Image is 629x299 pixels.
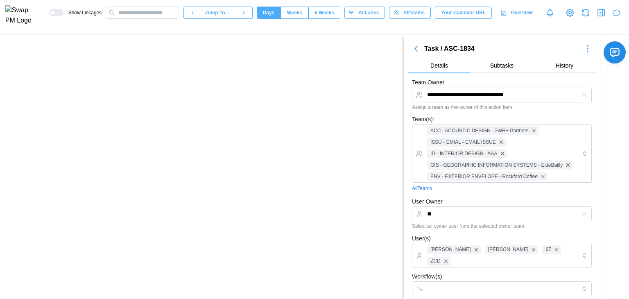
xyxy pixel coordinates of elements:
[556,63,574,68] span: History
[435,7,492,19] button: Your Calendar URL
[580,7,591,18] button: Refresh Grid
[205,7,229,18] span: Jump To...
[488,246,529,254] span: [PERSON_NAME]
[430,246,471,254] span: [PERSON_NAME]
[389,7,431,19] button: AllTeams
[344,7,385,19] button: AllLanes
[412,115,435,124] label: Team(s)
[412,234,431,243] label: User(s)
[430,257,441,265] span: ZCD
[611,7,622,18] button: Open project assistant
[308,7,340,19] button: 6 Weeks
[545,246,551,254] span: 67
[201,7,235,19] button: Jump To...
[430,63,448,68] span: Details
[412,104,592,110] div: Assign a team as the owner of this action item.
[5,5,38,26] img: Swap PM Logo
[358,7,379,18] span: All Lanes
[314,7,334,18] span: 6 Weeks
[430,127,529,135] span: ACC - ACOUSTIC DESIGN - 2WR+ Partners
[287,7,302,18] span: Weeks
[412,223,592,229] div: Select an owner user from the selected owner team.
[564,7,576,18] a: View Project
[430,161,563,169] span: GIS - GEOGRAPHIC INFORMATION SYSTEMS - EideBailly
[490,63,514,68] span: Subtasks
[496,7,539,19] a: Overview
[595,7,607,18] button: Close Drawer
[263,7,275,18] span: Days
[412,197,443,206] label: User Owner
[511,7,533,18] span: Overview
[412,78,444,87] label: Team Owner
[412,185,432,193] a: All Teams
[543,6,557,20] a: Notifications
[430,150,497,158] span: ID - INTERIOR DESIGN - AAA
[257,7,281,19] button: Days
[441,7,486,18] span: Your Calendar URL
[412,272,442,281] label: Workflow(s)
[63,9,102,16] span: Show Linkages
[281,7,308,19] button: Weeks
[403,7,425,18] span: All Teams
[430,138,496,146] span: ISSU - EMIAL - EMAIL ISSUE
[430,173,538,181] span: ENV - EXTERIOR ENVELOPE - Rockford Coffee
[424,44,579,54] div: Task / ASC-1834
